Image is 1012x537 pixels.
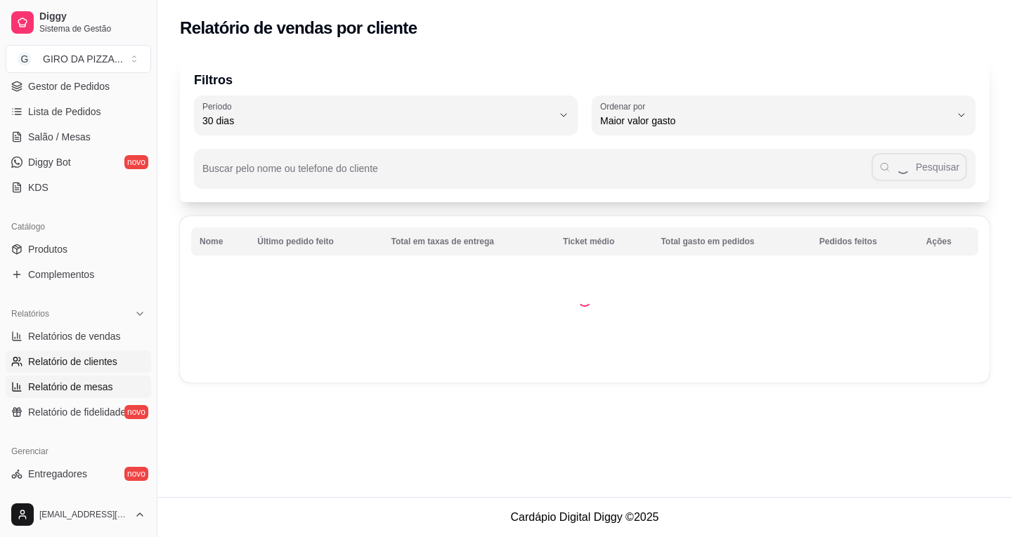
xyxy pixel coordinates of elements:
[592,95,975,135] button: Ordenar porMaior valor gasto
[28,130,91,144] span: Salão / Mesas
[194,70,975,90] p: Filtros
[600,114,950,128] span: Maior valor gasto
[6,401,151,423] a: Relatório de fidelidadenovo
[28,105,101,119] span: Lista de Pedidos
[6,216,151,238] div: Catálogo
[600,100,650,112] label: Ordenar por
[6,100,151,123] a: Lista de Pedidos
[6,263,151,286] a: Complementos
[6,151,151,173] a: Diggy Botnovo
[202,167,871,181] input: Buscar pelo nome ou telefone do cliente
[6,488,151,510] a: Nota Fiscal (NFC-e)
[43,52,123,66] div: GIRO DA PIZZA ...
[6,75,151,98] a: Gestor de Pedidos
[28,267,94,281] span: Complementos
[28,180,48,194] span: KDS
[202,114,552,128] span: 30 dias
[6,45,151,73] button: Select a team
[28,467,87,481] span: Entregadores
[578,293,592,307] div: Loading
[28,155,71,169] span: Diggy Bot
[28,380,113,394] span: Relatório de mesas
[18,52,32,66] span: G
[6,463,151,485] a: Entregadoresnovo
[6,498,151,531] button: [EMAIL_ADDRESS][DOMAIN_NAME]
[157,497,1012,537] footer: Cardápio Digital Diggy © 2025
[180,17,417,39] h2: Relatório de vendas por cliente
[28,329,121,343] span: Relatórios de vendas
[39,23,145,34] span: Sistema de Gestão
[6,350,151,373] a: Relatório de clientes
[6,440,151,463] div: Gerenciar
[11,308,49,319] span: Relatórios
[28,242,67,256] span: Produtos
[28,79,110,93] span: Gestor de Pedidos
[6,126,151,148] a: Salão / Mesas
[194,95,578,135] button: Período30 dias
[39,509,129,520] span: [EMAIL_ADDRESS][DOMAIN_NAME]
[6,238,151,260] a: Produtos
[6,176,151,199] a: KDS
[39,11,145,23] span: Diggy
[6,6,151,39] a: DiggySistema de Gestão
[202,100,236,112] label: Período
[28,405,126,419] span: Relatório de fidelidade
[6,376,151,398] a: Relatório de mesas
[28,354,117,369] span: Relatório de clientes
[6,325,151,347] a: Relatórios de vendas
